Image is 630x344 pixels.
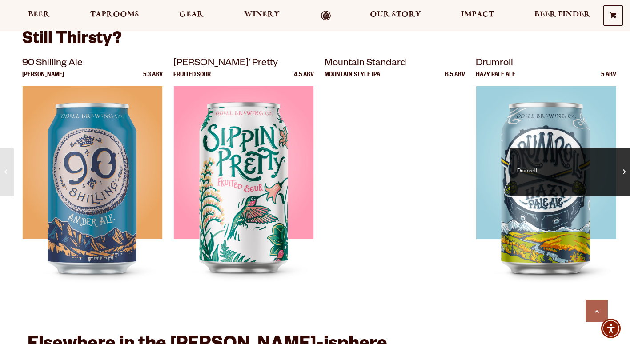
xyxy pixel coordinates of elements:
[309,11,342,21] a: Odell Home
[84,11,145,21] a: Taprooms
[173,56,314,308] a: [PERSON_NAME]’ Pretty Fruited Sour 4.5 ABV Sippin’ Pretty Sippin’ Pretty
[244,11,280,18] span: Winery
[601,319,621,338] div: Accessibility Menu
[28,11,50,18] span: Beer
[174,86,313,308] img: Sippin’ Pretty
[90,11,139,18] span: Taprooms
[325,56,465,308] a: Mountain Standard Mountain Style IPA 6.5 ABV Mountain Standard Mountain Standard
[23,86,162,308] img: 90 Shilling Ale
[455,11,500,21] a: Impact
[586,300,608,322] a: Scroll to top
[173,72,211,86] p: Fruited Sour
[601,72,616,86] p: 5 ABV
[476,56,616,72] p: Drumroll
[529,11,596,21] a: Beer Finder
[476,56,616,308] a: Drumroll Hazy Pale Ale 5 ABV Drumroll Drumroll
[325,56,465,72] p: Mountain Standard
[325,86,465,308] img: Mountain Standard
[173,56,314,72] p: [PERSON_NAME]’ Pretty
[476,72,515,86] p: Hazy Pale Ale
[534,11,590,18] span: Beer Finder
[143,72,163,86] p: 5.3 ABV
[461,11,494,18] span: Impact
[370,11,421,18] span: Our Story
[445,72,465,86] p: 6.5 ABV
[22,29,608,56] h3: Still Thirsty?
[294,72,314,86] p: 4.5 ABV
[325,72,380,86] p: Mountain Style IPA
[517,154,615,190] span: Drumroll
[476,86,616,308] img: Drumroll
[22,56,163,308] a: 90 Shilling Ale [PERSON_NAME] 5.3 ABV 90 Shilling Ale 90 Shilling Ale
[238,11,285,21] a: Winery
[22,72,64,86] p: [PERSON_NAME]
[173,11,209,21] a: Gear
[22,56,163,72] p: 90 Shilling Ale
[179,11,204,18] span: Gear
[510,148,630,196] a: Drumroll
[364,11,427,21] a: Our Story
[22,11,56,21] a: Beer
